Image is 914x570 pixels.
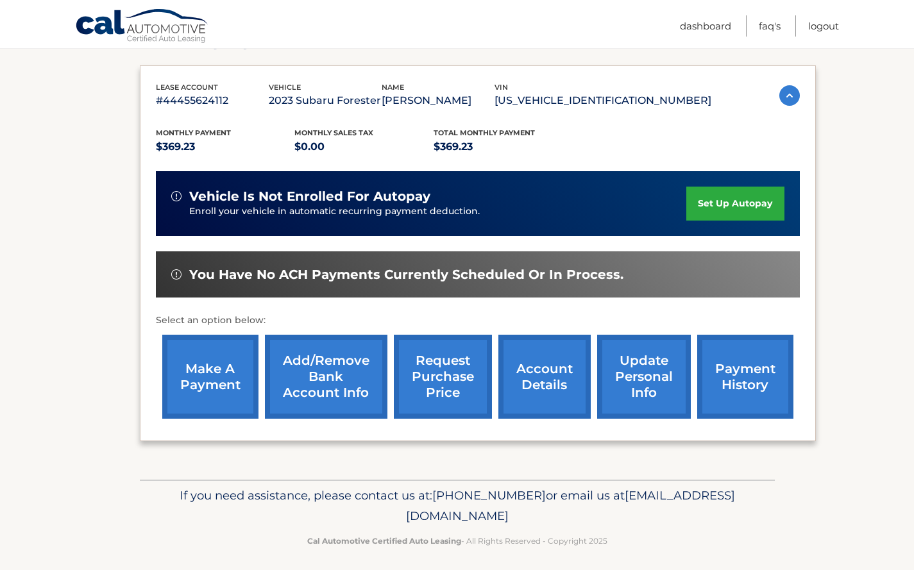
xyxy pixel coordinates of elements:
p: 2023 Subaru Forester [269,92,382,110]
span: Total Monthly Payment [434,128,535,137]
p: Select an option below: [156,313,800,328]
a: request purchase price [394,335,492,419]
span: Monthly sales Tax [294,128,373,137]
p: If you need assistance, please contact us at: or email us at [148,485,766,526]
p: - All Rights Reserved - Copyright 2025 [148,534,766,548]
a: Dashboard [680,15,731,37]
strong: Cal Automotive Certified Auto Leasing [307,536,461,546]
p: #44455624112 [156,92,269,110]
p: Enroll your vehicle in automatic recurring payment deduction. [189,205,687,219]
span: lease account [156,83,218,92]
p: $369.23 [434,138,573,156]
a: set up autopay [686,187,784,221]
a: Logout [808,15,839,37]
span: [EMAIL_ADDRESS][DOMAIN_NAME] [406,488,735,523]
img: alert-white.svg [171,269,182,280]
a: make a payment [162,335,258,419]
img: accordion-active.svg [779,85,800,106]
a: update personal info [597,335,691,419]
a: payment history [697,335,793,419]
span: [PHONE_NUMBER] [432,488,546,503]
span: Monthly Payment [156,128,231,137]
span: vehicle [269,83,301,92]
span: vehicle is not enrolled for autopay [189,189,430,205]
p: [US_VEHICLE_IDENTIFICATION_NUMBER] [495,92,711,110]
p: $0.00 [294,138,434,156]
p: $369.23 [156,138,295,156]
span: You have no ACH payments currently scheduled or in process. [189,267,623,283]
img: alert-white.svg [171,191,182,201]
a: account details [498,335,591,419]
span: name [382,83,404,92]
a: Add/Remove bank account info [265,335,387,419]
a: FAQ's [759,15,781,37]
p: [PERSON_NAME] [382,92,495,110]
a: Cal Automotive [75,8,210,46]
span: vin [495,83,508,92]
